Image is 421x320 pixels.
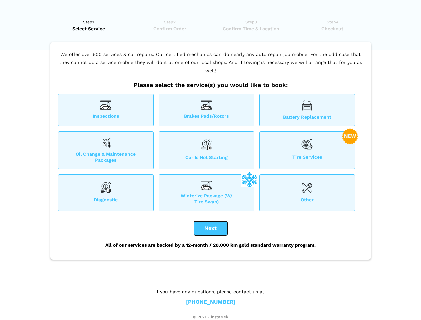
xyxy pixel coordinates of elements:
[241,171,257,187] img: winterize-icon_1.png
[58,197,153,205] span: Diagnostic
[294,25,371,32] span: Checkout
[58,113,153,120] span: Inspections
[159,113,254,120] span: Brakes Pads/Rotors
[213,25,290,32] span: Confirm Time & Location
[342,128,358,144] img: new-badge-2-48.png
[106,288,316,295] p: If you have any questions, please contact us at:
[260,154,355,163] span: Tire Services
[131,19,208,32] a: Step2
[213,19,290,32] a: Step3
[56,235,365,255] div: All of our services are backed by a 12-month / 20,000 km gold standard warranty program.
[131,25,208,32] span: Confirm Order
[56,81,365,89] h2: Please select the service(s) you would like to book:
[50,25,127,32] span: Select Service
[294,19,371,32] a: Step4
[186,299,235,306] a: [PHONE_NUMBER]
[106,315,316,320] span: © 2021 - instaMek
[58,151,153,163] span: Oil Change & Maintenance Packages
[194,221,227,235] button: Next
[260,197,355,205] span: Other
[260,114,355,120] span: Battery Replacement
[50,19,127,32] a: Step1
[159,154,254,163] span: Car is not starting
[159,193,254,205] span: Winterize Package (W/ Tire Swap)
[56,50,365,82] p: We offer over 500 services & car repairs. Our certified mechanics can do nearly any auto repair j...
